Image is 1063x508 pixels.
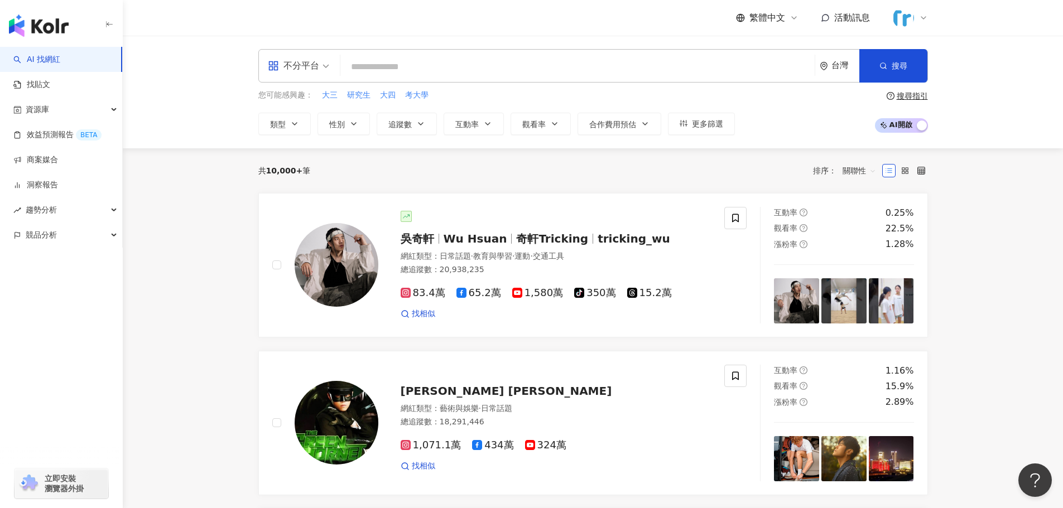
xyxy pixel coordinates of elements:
a: 找相似 [401,461,435,472]
span: · [530,251,532,260]
span: 找相似 [412,461,435,472]
span: 漲粉率 [774,398,797,407]
span: 65.2萬 [456,287,501,299]
span: 10,000+ [266,166,303,175]
img: post-image [774,278,819,323]
img: KOL Avatar [295,223,378,307]
a: 洞察報告 [13,180,58,191]
span: 藝術與娛樂 [440,404,479,413]
span: 活動訊息 [834,12,870,23]
span: 搜尋 [892,61,907,70]
div: 台灣 [831,61,859,70]
span: · [471,251,473,260]
span: question-circle [800,398,807,406]
span: 交通工具 [533,251,564,260]
button: 考大學 [405,89,429,101]
span: 83.4萬 [401,287,445,299]
iframe: Help Scout Beacon - Open [1018,463,1052,497]
span: 1,071.1萬 [401,439,461,451]
span: 追蹤數 [388,120,412,129]
img: post-image [869,278,914,323]
button: 類型 [258,113,311,135]
span: 350萬 [574,287,615,299]
span: 類型 [270,120,286,129]
a: 找相似 [401,308,435,320]
span: 大四 [380,90,396,101]
span: 15.2萬 [627,287,672,299]
a: 商案媒合 [13,154,58,166]
div: 總追蹤數 ： 18,291,446 [401,417,711,428]
button: 大四 [379,89,396,101]
div: 不分平台 [268,57,319,75]
span: 觀看率 [774,224,797,233]
button: 大三 [321,89,338,101]
span: tricking_wu [598,232,670,245]
span: 1,580萬 [512,287,564,299]
button: 性別 [318,113,370,135]
div: 搜尋指引 [897,91,928,100]
button: 研究生 [347,89,371,101]
div: 15.9% [886,380,914,393]
span: question-circle [800,224,807,232]
span: Wu Hsuan [444,232,507,245]
span: 趨勢分析 [26,197,57,222]
span: question-circle [800,366,807,374]
span: 互動率 [774,208,797,217]
div: 總追蹤數 ： 20,938,235 [401,264,711,275]
div: 共 筆 [258,166,311,175]
a: 找貼文 [13,79,50,90]
span: 324萬 [525,439,566,451]
a: searchAI 找網紅 [13,54,60,65]
img: post-image [821,278,867,323]
button: 觀看率 [511,113,571,135]
span: 競品分析 [26,222,57,248]
span: 大三 [322,90,338,101]
span: 研究生 [347,90,371,101]
span: question-circle [800,382,807,390]
button: 追蹤數 [377,113,437,135]
div: 2.89% [886,396,914,408]
span: question-circle [887,92,894,100]
img: chrome extension [18,475,40,492]
span: 互動率 [774,366,797,375]
span: 合作費用預估 [589,120,636,129]
span: 漲粉率 [774,240,797,249]
div: 網紅類型 ： [401,403,711,414]
span: 觀看率 [774,381,797,390]
img: logo [9,14,69,37]
span: 運動 [514,251,530,260]
img: post-image [821,436,867,481]
img: %E6%A9%AB%E5%BC%8Flogo.png [893,7,914,28]
button: 互動率 [444,113,504,135]
span: environment [820,62,828,70]
button: 更多篩選 [668,113,735,135]
button: 合作費用預估 [578,113,661,135]
span: 互動率 [455,120,479,129]
button: 搜尋 [859,49,927,83]
span: question-circle [800,240,807,248]
span: 立即安裝 瀏覽器外掛 [45,473,84,494]
span: [PERSON_NAME] [PERSON_NAME] [401,384,612,398]
span: 關聯性 [843,162,876,180]
span: 觀看率 [522,120,546,129]
span: question-circle [800,209,807,216]
a: 效益預測報告BETA [13,129,102,141]
a: KOL Avatar吳奇軒Wu Hsuan奇軒Trickingtricking_wu網紅類型：日常話題·教育與學習·運動·交通工具總追蹤數：20,938,23583.4萬65.2萬1,580萬3... [258,193,928,337]
span: · [479,404,481,413]
img: post-image [774,436,819,481]
div: 1.16% [886,365,914,377]
span: 考大學 [405,90,429,101]
span: 吳奇軒 [401,232,434,245]
span: 434萬 [472,439,513,451]
img: post-image [869,436,914,481]
span: 日常話題 [481,404,512,413]
span: 性別 [329,120,345,129]
a: KOL Avatar[PERSON_NAME] [PERSON_NAME]網紅類型：藝術與娛樂·日常話題總追蹤數：18,291,4461,071.1萬434萬324萬找相似互動率question... [258,351,928,495]
a: chrome extension立即安裝 瀏覽器外掛 [15,468,108,499]
div: 22.5% [886,222,914,235]
span: 您可能感興趣： [258,90,313,101]
span: 教育與學習 [473,251,512,260]
span: 資源庫 [26,97,49,122]
div: 網紅類型 ： [401,251,711,262]
img: KOL Avatar [295,381,378,465]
